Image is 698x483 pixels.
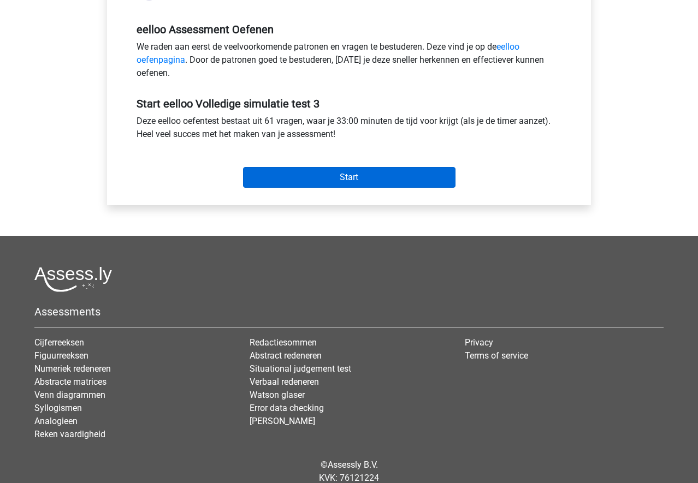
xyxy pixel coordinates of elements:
[34,429,105,439] a: Reken vaardigheid
[250,416,315,426] a: [PERSON_NAME]
[34,377,107,387] a: Abstracte matrices
[465,337,493,348] a: Privacy
[34,337,84,348] a: Cijferreeksen
[250,363,351,374] a: Situational judgement test
[250,390,305,400] a: Watson glaser
[34,350,88,361] a: Figuurreeksen
[250,377,319,387] a: Verbaal redeneren
[465,350,528,361] a: Terms of service
[34,416,78,426] a: Analogieen
[137,23,561,36] h5: eelloo Assessment Oefenen
[137,97,561,110] h5: Start eelloo Volledige simulatie test 3
[128,115,570,145] div: Deze eelloo oefentest bestaat uit 61 vragen, waar je 33:00 minuten de tijd voor krijgt (als je de...
[250,403,324,413] a: Error data checking
[34,266,112,292] img: Assessly logo
[34,403,82,413] a: Syllogismen
[128,40,570,84] div: We raden aan eerst de veelvoorkomende patronen en vragen te bestuderen. Deze vind je op de . Door...
[250,350,322,361] a: Abstract redeneren
[34,305,664,318] h5: Assessments
[34,390,105,400] a: Venn diagrammen
[250,337,317,348] a: Redactiesommen
[34,363,111,374] a: Numeriek redeneren
[243,167,456,188] input: Start
[328,460,378,470] a: Assessly B.V.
